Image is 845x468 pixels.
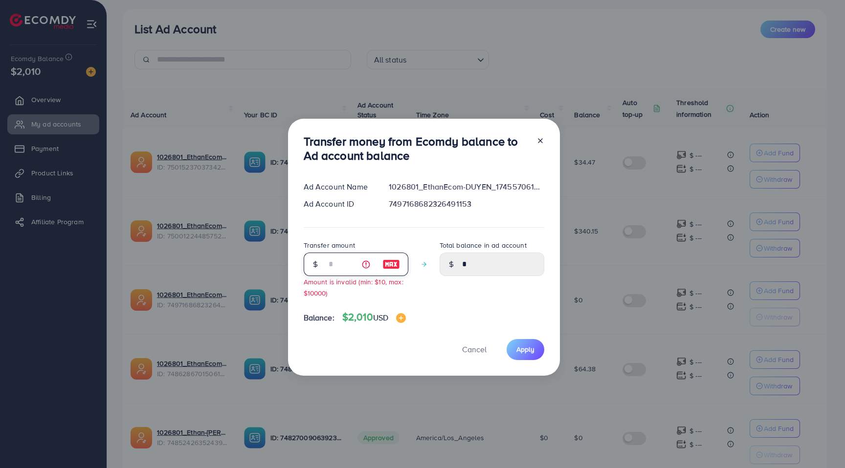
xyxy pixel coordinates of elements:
span: Apply [516,344,534,354]
small: Amount is invalid (min: $10, max: $10000) [304,277,403,298]
span: Cancel [462,344,487,355]
div: Ad Account ID [296,198,381,210]
span: Balance: [304,312,334,323]
div: 7497168682326491153 [381,198,552,210]
div: Ad Account Name [296,181,381,192]
img: image [382,258,400,270]
label: Transfer amount [304,240,355,250]
h3: Transfer money from Ecomdy balance to Ad account balance [304,134,529,163]
div: 1026801_EthanEcom-DUYEN_1745570619350 [381,181,552,192]
img: image [396,313,406,323]
button: Apply [507,339,544,360]
label: Total balance in ad account [440,240,527,250]
span: USD [373,312,388,323]
iframe: Chat [803,424,838,461]
h4: $2,010 [342,311,406,323]
button: Cancel [450,339,499,360]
